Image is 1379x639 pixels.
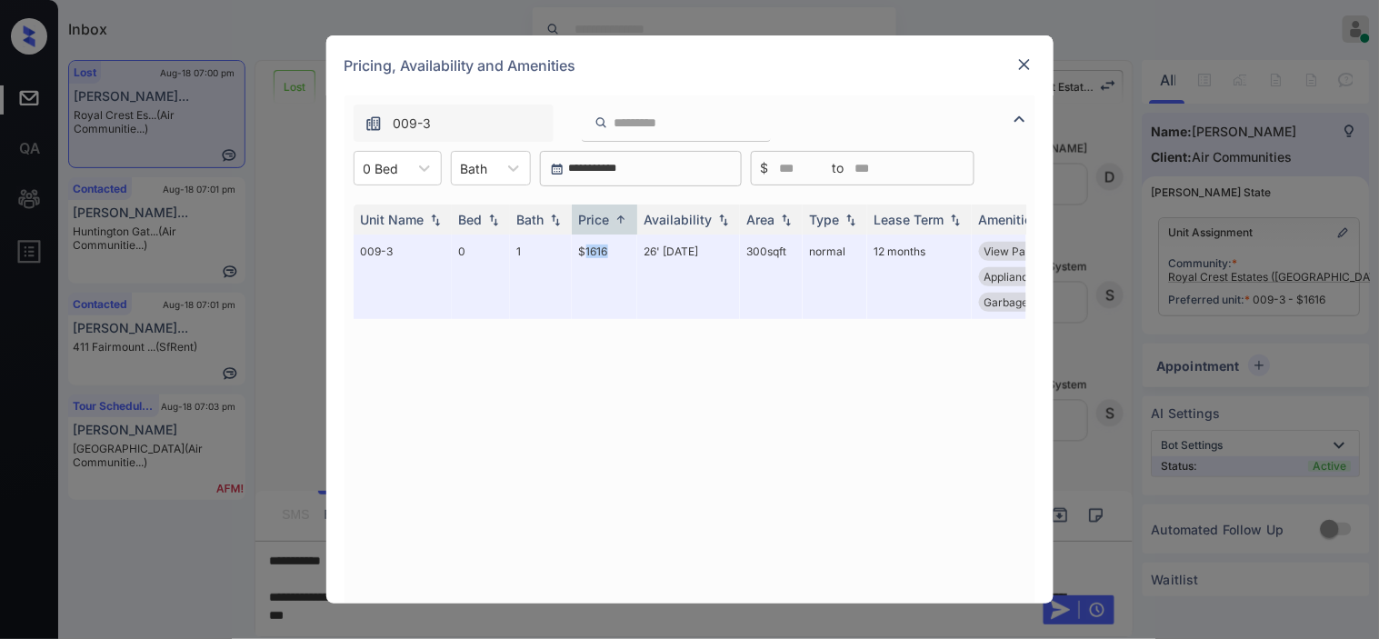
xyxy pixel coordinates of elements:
span: View Parking [984,245,1053,258]
td: 26' [DATE] [637,235,740,319]
div: Lease Term [874,212,944,227]
div: Unit Name [361,212,425,227]
td: $1616 [572,235,637,319]
td: normal [803,235,867,319]
img: icon-zuma [595,115,608,131]
div: Price [579,212,610,227]
img: icon-zuma [1009,108,1031,130]
img: close [1015,55,1034,74]
div: Type [810,212,840,227]
td: 009-3 [354,235,452,319]
span: $ [761,158,769,178]
img: sorting [842,214,860,226]
td: 12 months [867,235,972,319]
img: icon-zuma [365,115,383,133]
div: Pricing, Availability and Amenities [326,35,1054,95]
img: sorting [426,214,445,226]
td: 300 sqft [740,235,803,319]
div: Bath [517,212,545,227]
div: Area [747,212,775,227]
span: Garbage disposa... [984,295,1079,309]
img: sorting [714,214,733,226]
span: to [833,158,844,178]
div: Availability [645,212,713,227]
span: Appliances Stai... [984,270,1072,284]
div: Bed [459,212,483,227]
div: Amenities [979,212,1040,227]
td: 0 [452,235,510,319]
img: sorting [485,214,503,226]
span: 009-3 [394,114,432,134]
img: sorting [946,214,964,226]
td: 1 [510,235,572,319]
img: sorting [777,214,795,226]
img: sorting [612,213,630,226]
img: sorting [546,214,565,226]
